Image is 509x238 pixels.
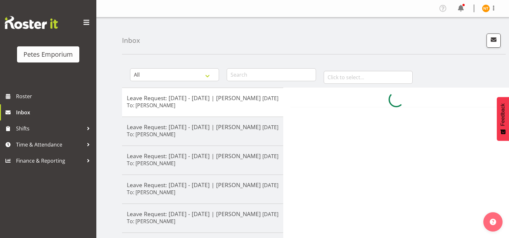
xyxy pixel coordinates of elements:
[127,210,278,217] h5: Leave Request: [DATE] - [DATE] | [PERSON_NAME]
[122,37,140,44] h4: Inbox
[262,181,278,189] p: [DATE]
[262,152,278,160] p: [DATE]
[127,131,175,138] h6: To: [PERSON_NAME]
[127,152,278,159] h5: Leave Request: [DATE] - [DATE] | [PERSON_NAME]
[127,102,175,109] h6: To: [PERSON_NAME]
[500,103,506,126] span: Feedback
[497,97,509,141] button: Feedback - Show survey
[16,108,93,117] span: Inbox
[262,94,278,102] p: [DATE]
[262,210,278,218] p: [DATE]
[16,91,93,101] span: Roster
[482,5,490,12] img: nicole-thomson8388.jpg
[127,181,278,188] h5: Leave Request: [DATE] - [DATE] | [PERSON_NAME]
[16,156,83,166] span: Finance & Reporting
[5,16,58,29] img: Rosterit website logo
[127,160,175,167] h6: To: [PERSON_NAME]
[127,123,278,130] h5: Leave Request: [DATE] - [DATE] | [PERSON_NAME]
[127,218,175,224] h6: To: [PERSON_NAME]
[227,68,316,81] input: Search
[490,219,496,225] img: help-xxl-2.png
[127,94,278,101] h5: Leave Request: [DATE] - [DATE] | [PERSON_NAME]
[16,124,83,133] span: Shifts
[262,123,278,131] p: [DATE]
[127,189,175,195] h6: To: [PERSON_NAME]
[23,50,73,59] div: Petes Emporium
[16,140,83,149] span: Time & Attendance
[324,71,413,84] input: Click to select...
